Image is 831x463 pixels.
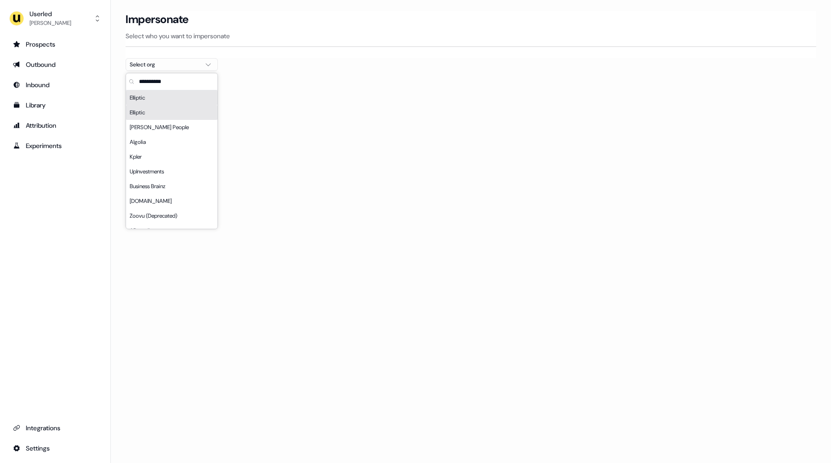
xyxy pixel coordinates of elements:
a: Go to Inbound [7,77,103,92]
div: Integrations [13,423,97,433]
div: [PERSON_NAME] People [126,120,217,135]
div: Elliptic [126,90,217,105]
a: Go to attribution [7,118,103,133]
button: Userled[PERSON_NAME] [7,7,103,30]
p: Select who you want to impersonate [126,31,816,41]
div: Suggestions [126,90,217,229]
a: Go to experiments [7,138,103,153]
div: [DOMAIN_NAME] [126,194,217,208]
div: Outbound [13,60,97,69]
div: Algolia [126,135,217,149]
div: [PERSON_NAME] [30,18,71,28]
a: Go to integrations [7,421,103,435]
a: Go to integrations [7,441,103,456]
a: Go to outbound experience [7,57,103,72]
div: Attribution [13,121,97,130]
div: Prospects [13,40,97,49]
div: Experiments [13,141,97,150]
div: Kpler [126,149,217,164]
div: Business Brainz [126,179,217,194]
h3: Impersonate [126,12,189,26]
div: Library [13,101,97,110]
div: Zoovu (Deprecated) [126,208,217,223]
div: Settings [13,444,97,453]
div: Inbound [13,80,97,89]
div: ADvendio [126,223,217,238]
div: UpInvestments [126,164,217,179]
a: Go to templates [7,98,103,113]
button: Select org [126,58,218,71]
div: Userled [30,9,71,18]
div: Elliptic [126,105,217,120]
a: Go to prospects [7,37,103,52]
div: Select org [130,60,199,69]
